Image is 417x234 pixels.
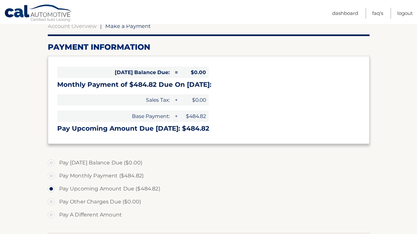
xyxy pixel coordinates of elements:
label: Pay Other Charges Due ($0.00) [48,195,370,208]
h3: Monthly Payment of $484.82 Due On [DATE]: [57,81,360,89]
span: + [173,110,179,122]
label: Pay A Different Amount [48,208,370,221]
label: Pay [DATE] Balance Due ($0.00) [48,156,370,169]
span: = [173,67,179,78]
h2: Payment Information [48,42,370,52]
span: Base Payment: [57,110,172,122]
a: Logout [397,8,413,19]
h3: Pay Upcoming Amount Due [DATE]: $484.82 [57,124,360,133]
a: Dashboard [332,8,358,19]
span: $0.00 [179,67,209,78]
a: Account Overview [48,23,97,29]
span: Sales Tax: [57,94,172,106]
span: | [100,23,102,29]
span: + [173,94,179,106]
a: FAQ's [372,8,383,19]
label: Pay Upcoming Amount Due ($484.82) [48,182,370,195]
span: [DATE] Balance Due: [57,67,172,78]
span: $0.00 [179,94,209,106]
a: Cal Automotive [4,4,72,23]
label: Pay Monthly Payment ($484.82) [48,169,370,182]
span: $484.82 [179,110,209,122]
span: Make a Payment [105,23,151,29]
